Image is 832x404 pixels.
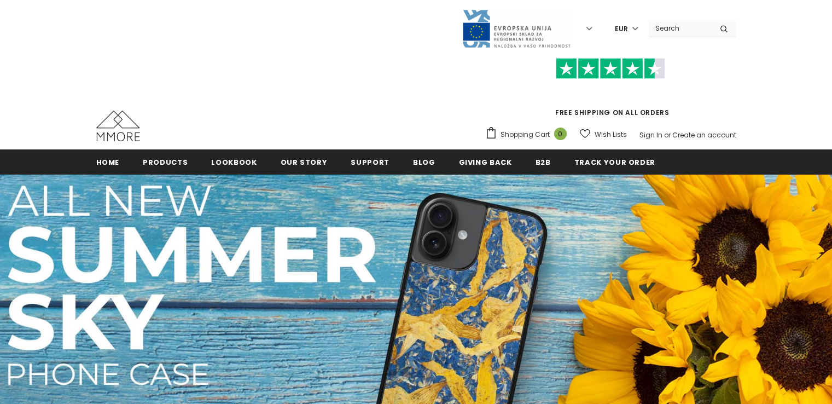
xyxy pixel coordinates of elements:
[574,149,655,174] a: Track your order
[281,149,328,174] a: Our Story
[672,130,736,140] a: Create an account
[211,149,257,174] a: Lookbook
[459,149,512,174] a: Giving back
[462,24,571,33] a: Javni Razpis
[485,126,572,143] a: Shopping Cart 0
[143,157,188,168] span: Products
[639,130,662,140] a: Sign In
[485,63,736,117] span: FREE SHIPPING ON ALL ORDERS
[96,149,120,174] a: Home
[96,157,120,168] span: Home
[664,130,671,140] span: or
[413,149,435,174] a: Blog
[536,149,551,174] a: B2B
[413,157,435,168] span: Blog
[485,79,736,107] iframe: Customer reviews powered by Trustpilot
[574,157,655,168] span: Track your order
[281,157,328,168] span: Our Story
[615,24,628,34] span: EUR
[556,58,665,79] img: Trust Pilot Stars
[536,157,551,168] span: B2B
[501,129,550,140] span: Shopping Cart
[554,128,567,140] span: 0
[580,125,627,144] a: Wish Lists
[462,9,571,49] img: Javni Razpis
[143,149,188,174] a: Products
[211,157,257,168] span: Lookbook
[96,111,140,141] img: MMORE Cases
[595,129,627,140] span: Wish Lists
[649,20,712,36] input: Search Site
[351,157,389,168] span: support
[459,157,512,168] span: Giving back
[351,149,389,174] a: support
